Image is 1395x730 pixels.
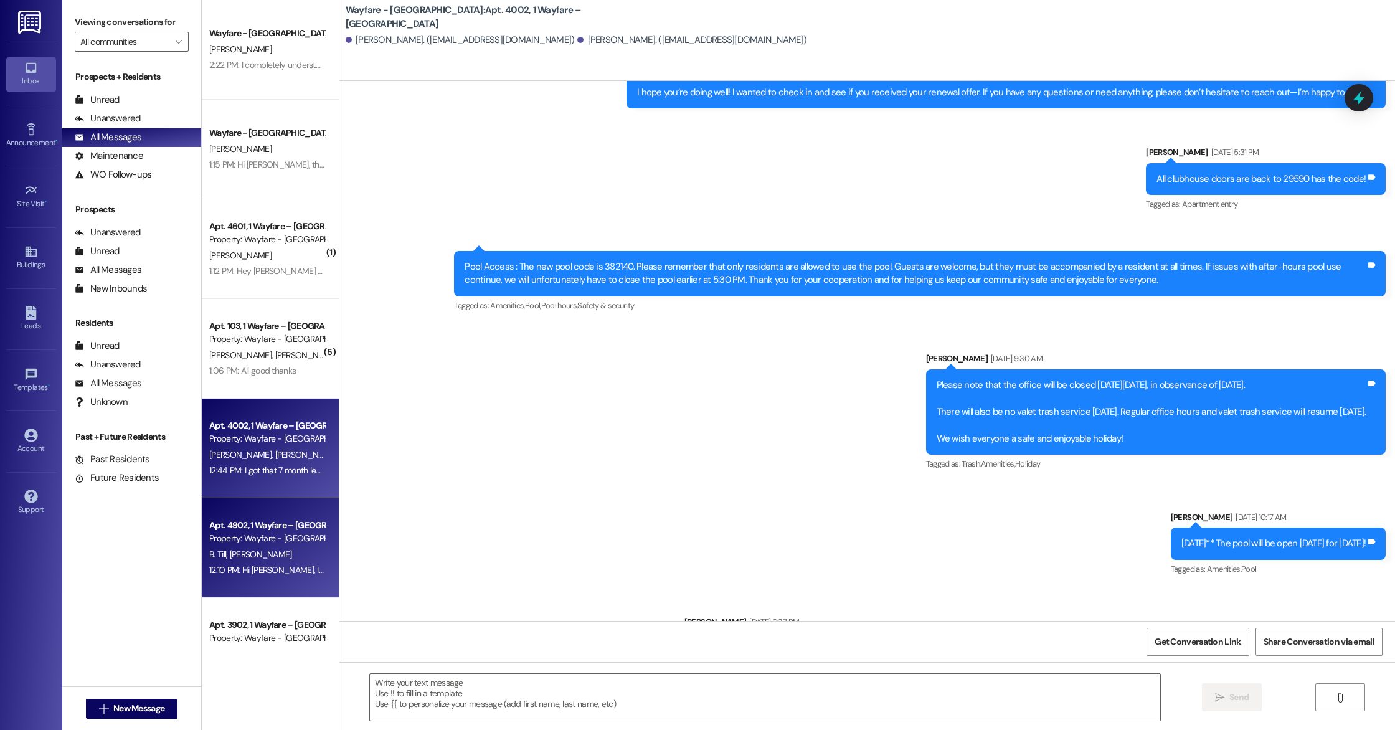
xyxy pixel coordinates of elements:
[209,449,275,460] span: [PERSON_NAME]
[75,472,159,485] div: Future Residents
[1215,693,1224,703] i: 
[209,564,1193,576] div: 12:10 PM: Hi [PERSON_NAME], I wanted to check in regarding your rent payment for this month. As o...
[209,250,272,261] span: [PERSON_NAME]
[75,12,189,32] label: Viewing conversations for
[1015,458,1040,469] span: Holiday
[746,615,799,628] div: [DATE] 6:37 PM
[209,143,272,154] span: [PERSON_NAME]
[1155,635,1241,648] span: Get Conversation Link
[209,349,275,361] span: [PERSON_NAME]
[275,349,337,361] span: [PERSON_NAME]
[465,260,1366,287] div: Pool Access : The new pool code is 382140. Please remember that only residents are allowed to use...
[209,419,324,432] div: Apt. 4002, 1 Wayfare – [GEOGRAPHIC_DATA]
[209,27,324,40] div: Wayfare - [GEOGRAPHIC_DATA]
[75,453,150,466] div: Past Residents
[937,379,1366,445] div: Please note that the office will be closed [DATE][DATE], in observance of [DATE]. There will also...
[1255,628,1383,656] button: Share Conversation via email
[6,180,56,214] a: Site Visit •
[1182,199,1237,209] span: Apartment entry
[926,352,1386,369] div: [PERSON_NAME]
[988,352,1043,365] div: [DATE] 9:30 AM
[6,57,56,91] a: Inbox
[75,112,141,125] div: Unanswered
[209,432,324,445] div: Property: Wayfare - [GEOGRAPHIC_DATA]
[1146,195,1386,213] div: Tagged as:
[62,70,201,83] div: Prospects + Residents
[1229,691,1249,704] span: Send
[209,532,324,545] div: Property: Wayfare - [GEOGRAPHIC_DATA]
[926,455,1386,473] div: Tagged as:
[75,377,141,390] div: All Messages
[684,615,1386,633] div: [PERSON_NAME]
[1208,146,1259,159] div: [DATE] 5:31 PM
[18,11,44,34] img: ResiDesk Logo
[48,381,50,390] span: •
[346,34,575,47] div: [PERSON_NAME]. ([EMAIL_ADDRESS][DOMAIN_NAME])
[209,220,324,233] div: Apt. 4601, 1 Wayfare – [GEOGRAPHIC_DATA]
[209,126,324,140] div: Wayfare - [GEOGRAPHIC_DATA]
[75,131,141,144] div: All Messages
[541,300,578,311] span: Pool hours ,
[80,32,169,52] input: All communities
[209,549,230,560] span: B. Till
[1232,511,1286,524] div: [DATE] 10:17 AM
[1156,173,1366,186] div: All clubhouse doors are back to 29590 has the code!
[275,449,337,460] span: [PERSON_NAME]
[62,430,201,443] div: Past + Future Residents
[454,296,1386,315] div: Tagged as:
[1335,693,1345,703] i: 
[175,37,182,47] i: 
[75,168,151,181] div: WO Follow-ups
[525,300,541,311] span: Pool ,
[6,302,56,336] a: Leads
[45,197,47,206] span: •
[86,699,178,719] button: New Message
[209,44,272,55] span: [PERSON_NAME]
[75,263,141,277] div: All Messages
[209,519,324,532] div: Apt. 4902, 1 Wayfare – [GEOGRAPHIC_DATA]
[75,396,128,409] div: Unknown
[209,365,296,376] div: 1:06 PM: All good thanks
[75,282,147,295] div: New Inbounds
[6,486,56,519] a: Support
[75,245,120,258] div: Unread
[55,136,57,145] span: •
[75,226,141,239] div: Unanswered
[490,300,525,311] span: Amenities ,
[62,316,201,329] div: Residents
[209,233,324,246] div: Property: Wayfare - [GEOGRAPHIC_DATA]
[209,465,637,476] div: 12:44 PM: I got that 7 month lease out. If you could get that signed ASAP as you are already past...
[981,458,1016,469] span: Amenities ,
[1202,683,1262,711] button: Send
[1171,560,1386,578] div: Tagged as:
[577,34,806,47] div: [PERSON_NAME]. ([EMAIL_ADDRESS][DOMAIN_NAME])
[209,333,324,346] div: Property: Wayfare - [GEOGRAPHIC_DATA]
[1171,511,1386,528] div: [PERSON_NAME]
[1181,537,1366,550] div: [DATE]** The pool will be open [DATE] for [DATE]!
[6,425,56,458] a: Account
[1207,564,1242,574] span: Amenities ,
[962,458,980,469] span: Trash ,
[209,619,324,632] div: Apt. 3902, 1 Wayfare – [GEOGRAPHIC_DATA]
[1147,628,1249,656] button: Get Conversation Link
[209,632,324,645] div: Property: Wayfare - [GEOGRAPHIC_DATA]
[209,320,324,333] div: Apt. 103, 1 Wayfare – [GEOGRAPHIC_DATA]
[75,358,141,371] div: Unanswered
[1146,146,1386,163] div: [PERSON_NAME]
[577,300,634,311] span: Safety & security
[6,241,56,275] a: Buildings
[113,702,164,715] span: New Message
[209,265,1074,277] div: 1:12 PM: Hey [PERSON_NAME] apologize for being late for this month, but I had couple things going...
[1241,564,1256,574] span: Pool
[230,549,292,560] span: [PERSON_NAME]
[75,93,120,107] div: Unread
[346,4,595,31] b: Wayfare - [GEOGRAPHIC_DATA]: Apt. 4002, 1 Wayfare – [GEOGRAPHIC_DATA]
[99,704,108,714] i: 
[6,364,56,397] a: Templates •
[1264,635,1374,648] span: Share Conversation via email
[62,203,201,216] div: Prospects
[75,149,143,163] div: Maintenance
[75,339,120,353] div: Unread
